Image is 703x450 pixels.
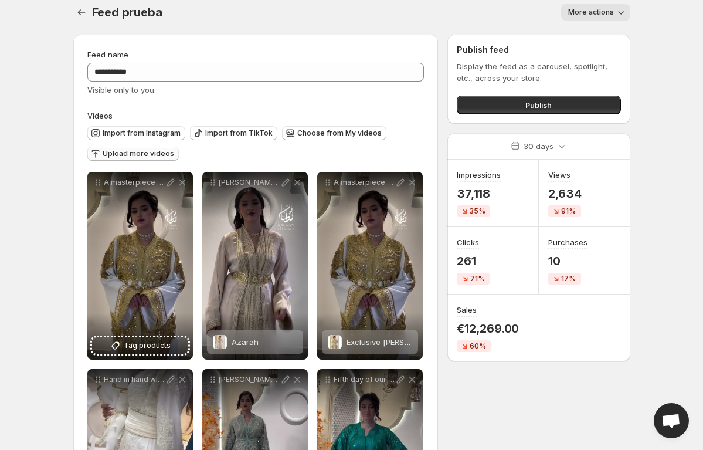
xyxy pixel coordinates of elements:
button: Import from Instagram [87,126,185,140]
span: Videos [87,111,113,120]
p: 37,118 [457,187,501,201]
p: 30 days [524,140,553,152]
button: More actions [561,4,630,21]
p: 261 [457,254,490,268]
button: Publish [457,96,620,114]
h3: Impressions [457,169,501,181]
span: 35% [470,207,485,216]
h3: Purchases [548,236,587,248]
h3: Sales [457,304,477,316]
span: Publish [525,99,552,111]
span: Choose from My videos [297,128,382,138]
p: [PERSON_NAME] is now available Architectural cut Embroidery with intention A presence that comman... [219,375,280,384]
p: Fifth day of our sale exclusive pieces available for a limited time and with no restock [334,375,395,384]
button: Import from TikTok [190,126,277,140]
span: Exclusive [PERSON_NAME] [347,337,442,347]
span: 71% [470,274,485,283]
span: 60% [470,341,486,351]
span: Import from Instagram [103,128,181,138]
h2: Publish feed [457,44,620,56]
p: 2,634 [548,187,582,201]
p: 10 [548,254,587,268]
h3: Clicks [457,236,479,248]
h3: Views [548,169,570,181]
span: Visible only to you. [87,85,156,94]
span: Upload more videos [103,149,174,158]
span: Tag products [124,340,171,351]
button: Settings [73,4,90,21]
p: Hand in hand with her best friend the KE bride shines on her unforgettable day [104,375,165,384]
a: Open chat [654,403,689,438]
span: Feed prueba [92,5,162,19]
span: 17% [561,274,576,283]
div: A masterpiece in white gold fully hand-embroidered with pearls and sequins crafted for lifes most... [317,172,423,360]
div: [PERSON_NAME] has arrived Hand embroidered with timeless artistry [PERSON_NAME] drapes in golden ... [202,172,308,360]
span: Feed name [87,50,128,59]
button: Choose from My videos [282,126,386,140]
p: [PERSON_NAME] has arrived Hand embroidered with timeless artistry [PERSON_NAME] drapes in golden ... [219,178,280,187]
span: Azarah [232,337,259,347]
span: 91% [561,207,576,216]
button: Tag products [92,337,188,354]
p: Display the feed as a carousel, spotlight, etc., across your store. [457,60,620,84]
p: €12,269.00 [457,322,519,336]
button: Upload more videos [87,147,179,161]
span: More actions [568,8,614,17]
p: A masterpiece in white gold fully hand-embroidered with pearls and sequins crafted for lifes most... [334,178,395,187]
p: A masterpiece in white gold fully hand-embroidered with pearls and sequins crafted for lifes most... [104,178,165,187]
div: A masterpiece in white gold fully hand-embroidered with pearls and sequins crafted for lifes most... [87,172,193,360]
span: Import from TikTok [205,128,273,138]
